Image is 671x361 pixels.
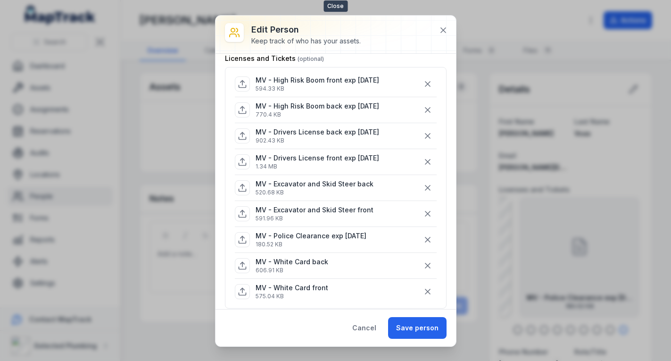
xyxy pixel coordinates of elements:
[256,85,379,92] p: 594.33 KB
[251,23,361,36] h3: Edit person
[256,205,373,215] p: MV - Excavator and Skid Steer front
[256,137,379,144] p: 902.43 KB
[256,189,373,196] p: 520.68 KB
[256,153,379,163] p: MV - Drivers License front exp [DATE]
[256,283,328,293] p: MV - White Card front
[256,231,366,241] p: MV - Police Clearance exp [DATE]
[256,179,373,189] p: MV - Excavator and Skid Steer back
[256,76,379,85] p: MV - High Risk Boom front exp [DATE]
[225,54,324,63] label: Licenses and Tickets
[256,101,379,111] p: MV - High Risk Boom back exp [DATE]
[256,215,373,222] p: 591.96 KB
[388,317,447,339] button: Save person
[256,111,379,118] p: 770.4 KB
[251,36,361,46] div: Keep track of who has your assets.
[256,127,379,137] p: MV - Drivers License back exp [DATE]
[344,317,384,339] button: Cancel
[256,293,328,300] p: 575.04 KB
[256,257,328,267] p: MV - White Card back
[323,0,348,12] span: Close
[256,241,366,248] p: 180.52 KB
[256,163,379,170] p: 1.34 MB
[256,267,328,274] p: 606.91 KB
